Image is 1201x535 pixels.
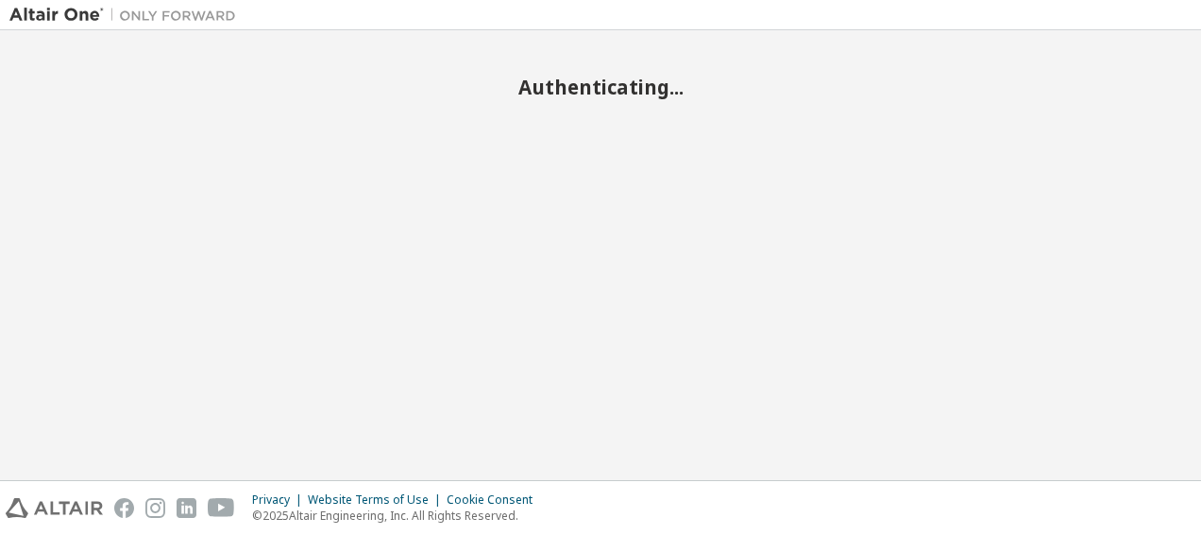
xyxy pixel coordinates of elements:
[177,498,196,518] img: linkedin.svg
[9,75,1192,99] h2: Authenticating...
[252,492,308,508] div: Privacy
[6,498,103,518] img: altair_logo.svg
[308,492,447,508] div: Website Terms of Use
[145,498,165,518] img: instagram.svg
[114,498,134,518] img: facebook.svg
[208,498,235,518] img: youtube.svg
[252,508,544,524] p: © 2025 Altair Engineering, Inc. All Rights Reserved.
[9,6,245,25] img: Altair One
[447,492,544,508] div: Cookie Consent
